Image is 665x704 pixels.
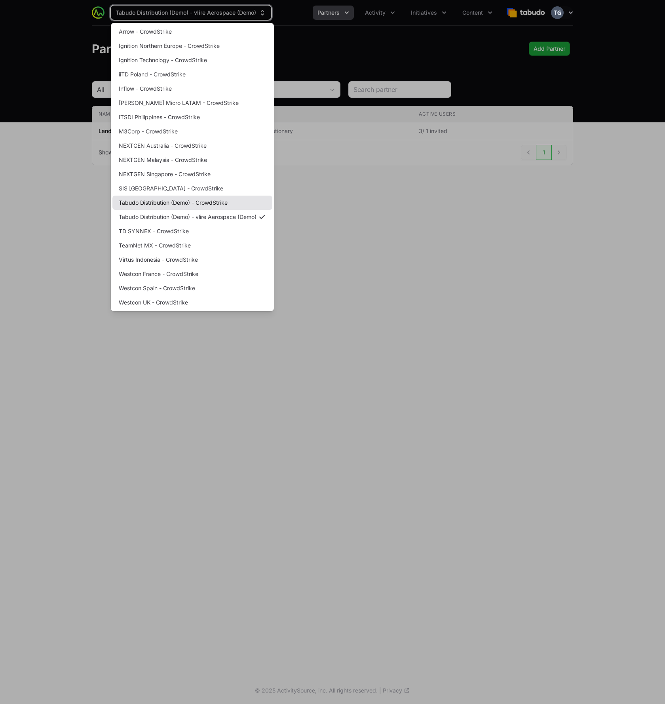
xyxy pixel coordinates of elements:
[112,82,272,96] a: Inflow - CrowdStrike
[111,6,271,20] div: Supplier switch menu
[112,67,272,82] a: iiTD Poland - CrowdStrike
[112,53,272,67] a: Ignition Technology - CrowdStrike
[112,238,272,253] a: TeamNet MX - CrowdStrike
[551,6,564,19] img: Timothy Greig
[104,6,497,20] div: Main navigation
[112,110,272,124] a: ITSDI Philippines - CrowdStrike
[112,167,272,181] a: NEXTGEN Singapore - CrowdStrike
[112,153,272,167] a: NEXTGEN Malaysia - CrowdStrike
[112,25,272,39] a: Arrow - CrowdStrike
[112,224,272,238] a: TD SYNNEX - CrowdStrike
[112,281,272,295] a: Westcon Spain - CrowdStrike
[112,295,272,310] a: Westcon UK - CrowdStrike
[324,82,340,97] div: Open
[112,39,272,53] a: Ignition Northern Europe - CrowdStrike
[112,267,272,281] a: Westcon France - CrowdStrike
[112,96,272,110] a: [PERSON_NAME] Micro LATAM - CrowdStrike
[112,124,272,139] a: M3Corp - CrowdStrike
[112,196,272,210] a: Tabudo Distribution (Demo) - CrowdStrike
[112,139,272,153] a: NEXTGEN Australia - CrowdStrike
[112,210,272,224] a: Tabudo Distribution (Demo) - vlire Aerospace (Demo)
[112,181,272,196] a: SIS [GEOGRAPHIC_DATA] - CrowdStrike
[112,253,272,267] a: Virtus Indonesia - CrowdStrike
